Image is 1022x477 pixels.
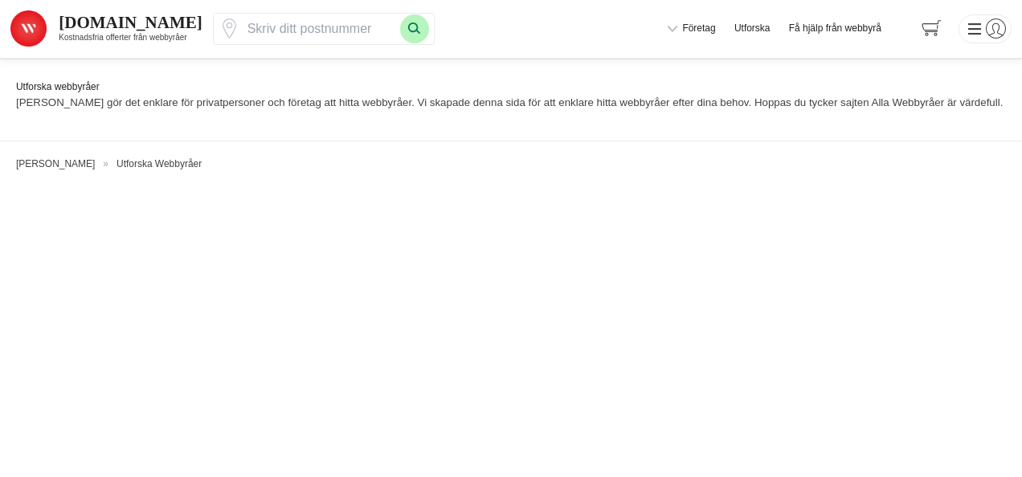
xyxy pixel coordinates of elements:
[10,8,202,50] a: Alla Webbyråer [DOMAIN_NAME] Kostnadsfria offerter från webbyråer
[734,22,771,35] a: Utforska
[59,13,202,32] strong: [DOMAIN_NAME]
[789,22,881,35] span: Få hjälp från webbyrå
[16,94,1006,111] p: [PERSON_NAME] gör det enklare för privatpersoner och företag att hitta webbyråer. Vi skapade denn...
[59,32,202,42] h2: Kostnadsfria offerter från webbyråer
[117,158,202,169] a: Utforska Webbyråer
[219,18,239,39] svg: Pin / Karta
[16,80,1006,94] h1: Utforska webbyråer
[400,14,429,43] button: Sök med postnummer
[103,157,108,171] span: »
[682,22,715,35] span: Företag
[239,14,400,44] input: Skriv ditt postnummer
[16,157,1006,171] nav: Breadcrumb
[10,10,47,47] img: Alla Webbyråer
[219,18,239,39] span: Klicka för att använda din position.
[16,158,95,169] a: [PERSON_NAME]
[910,14,953,43] span: navigation-cart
